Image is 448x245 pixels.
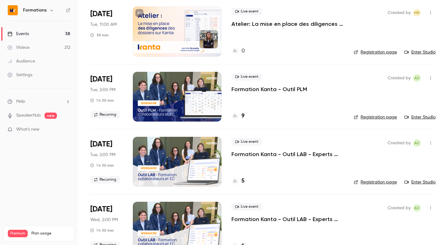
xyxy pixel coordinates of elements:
[414,139,420,147] span: AC
[90,139,112,149] span: [DATE]
[241,177,245,185] h4: 5
[231,20,344,28] a: Atelier: La mise en place des diligences des dossiers sur KANTA
[31,231,70,236] span: Plan usage
[90,111,120,118] span: Recurring
[354,49,397,55] a: Registration page
[90,163,114,168] div: 1 h 30 min
[23,7,47,13] h6: Formations
[90,9,112,19] span: [DATE]
[388,9,411,16] span: Created by
[414,204,420,212] span: AC
[16,112,41,119] a: SpeakerHub
[413,9,421,16] span: Marion Roquet
[90,21,117,28] span: Tue, 11:00 AM
[231,138,262,146] span: Live event
[388,204,411,212] span: Created by
[90,72,123,122] div: Oct 14 Tue, 2:00 PM (Europe/Paris)
[8,5,18,15] img: Formations
[7,44,30,51] div: Videos
[90,152,115,158] span: Tue, 2:00 PM
[404,114,436,120] a: Enter Studio
[90,74,112,84] span: [DATE]
[231,150,344,158] a: Formation Kanta - Outil LAB - Experts Comptables & Collaborateurs
[413,204,421,212] span: Anaïs Cachelou
[388,139,411,147] span: Created by
[90,87,115,93] span: Tue, 2:00 PM
[241,112,245,120] h4: 9
[90,33,109,38] div: 30 min
[90,137,123,187] div: Oct 14 Tue, 2:00 PM (Europe/Paris)
[231,47,245,55] a: 0
[231,177,245,185] a: 5
[354,179,397,185] a: Registration page
[63,127,70,132] iframe: Noticeable Trigger
[231,203,262,210] span: Live event
[7,58,35,64] div: Audience
[90,7,123,56] div: Oct 14 Tue, 11:00 AM (Europe/Paris)
[231,73,262,81] span: Live event
[231,86,307,93] a: Formation Kanta - Outil PLM
[414,74,420,82] span: AC
[241,47,245,55] h4: 0
[388,74,411,82] span: Created by
[404,179,436,185] a: Enter Studio
[7,98,70,105] li: help-dropdown-opener
[404,49,436,55] a: Enter Studio
[8,230,28,237] span: Premium
[90,228,114,233] div: 1 h 30 min
[413,74,421,82] span: Anaïs Cachelou
[354,114,397,120] a: Registration page
[90,217,118,223] span: Wed, 2:00 PM
[16,126,40,133] span: What's new
[90,98,114,103] div: 1 h 30 min
[7,31,29,37] div: Events
[44,113,57,119] span: new
[231,8,262,15] span: Live event
[7,72,32,78] div: Settings
[231,215,344,223] a: Formation Kanta - Outil LAB - Experts Comptables & Collaborateurs
[413,139,421,147] span: Anaïs Cachelou
[90,204,112,214] span: [DATE]
[414,9,420,16] span: MR
[16,98,25,105] span: Help
[231,112,245,120] a: 9
[90,176,120,183] span: Recurring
